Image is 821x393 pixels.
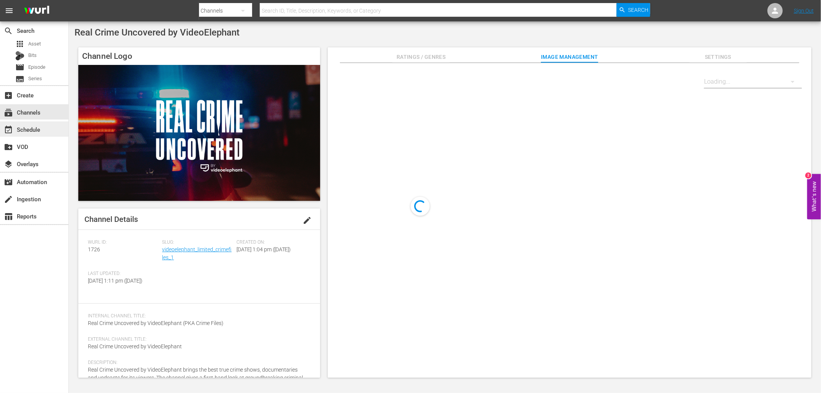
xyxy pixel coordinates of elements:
span: Real Crime Uncovered by VideoElephant [88,343,182,349]
img: ans4CAIJ8jUAAAAAAAAAAAAAAAAAAAAAAAAgQb4GAAAAAAAAAAAAAAAAAAAAAAAAJMjXAAAAAAAAAAAAAAAAAAAAAAAAgAT5G... [18,2,55,20]
h4: Channel Logo [78,47,320,65]
span: [DATE] 1:11 pm ([DATE]) [88,278,143,284]
button: Open Feedback Widget [807,174,821,219]
a: videoelephant_limited_crimefiles_1 [162,246,232,260]
span: Schedule [4,125,13,134]
span: menu [5,6,14,15]
span: Channel Details [84,215,138,224]
span: Search [628,3,648,17]
span: Episode [15,63,24,72]
img: Real Crime Uncovered by VideoElephant [78,65,320,201]
div: 2 [805,172,811,178]
span: Last Updated: [88,271,158,277]
span: Created On: [236,239,307,246]
button: Search [617,3,650,17]
span: Image Management [541,52,598,62]
span: Real Crime Uncovered by VideoElephant (PKA Crime Files) [88,320,223,326]
span: Bits [28,52,37,59]
span: Description: [88,360,307,366]
span: Real Crime Uncovered by VideoElephant [74,27,240,38]
span: Slug: [162,239,232,246]
span: Episode [28,63,45,71]
span: 1726 [88,246,100,252]
span: Real Crime Uncovered by VideoElephant brings the best true crime shows, documentaries and vodcast... [88,367,303,389]
span: Overlays [4,160,13,169]
span: Channels [4,108,13,117]
span: Wurl ID: [88,239,158,246]
span: Internal Channel Title: [88,313,307,319]
span: External Channel Title: [88,336,307,343]
span: Series [15,74,24,84]
span: Search [4,26,13,36]
span: VOD [4,142,13,152]
a: Sign Out [794,8,814,14]
span: Asset [28,40,41,48]
button: edit [298,211,316,230]
span: Automation [4,178,13,187]
span: Create [4,91,13,100]
span: Ingestion [4,195,13,204]
span: Ratings / Genres [392,52,450,62]
span: edit [303,216,312,225]
span: Settings [690,52,747,62]
div: Bits [15,51,24,60]
span: Series [28,75,42,82]
span: Asset [15,39,24,49]
span: [DATE] 1:04 pm ([DATE]) [236,246,291,252]
span: Reports [4,212,13,221]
